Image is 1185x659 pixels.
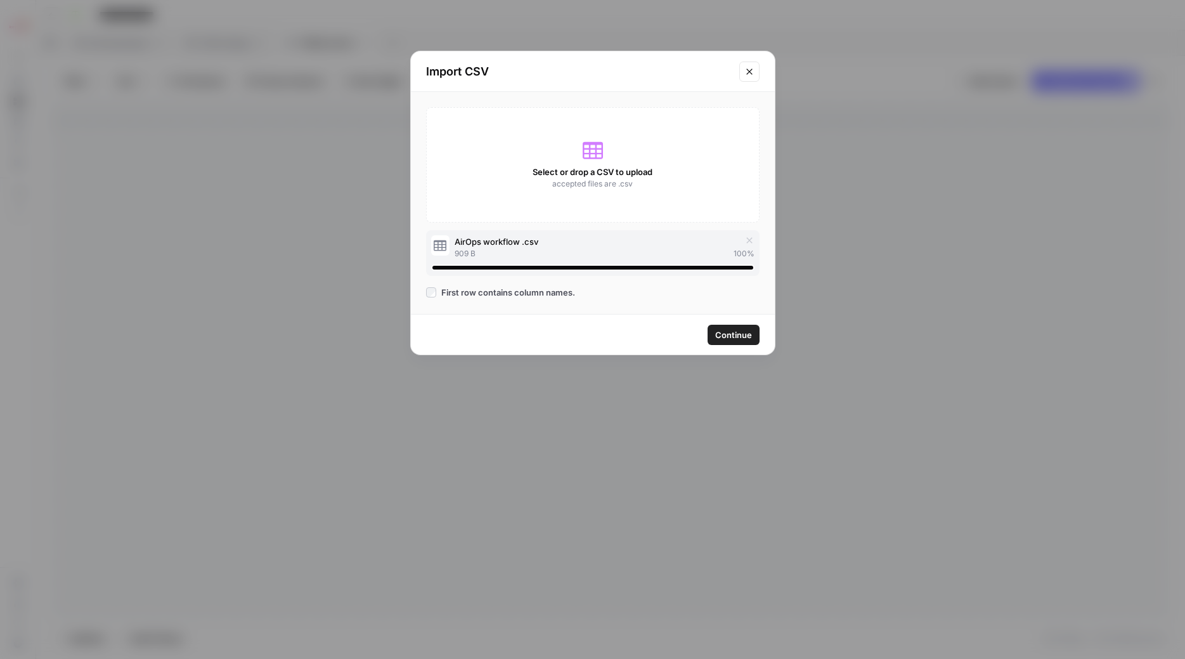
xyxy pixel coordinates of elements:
[426,287,436,297] input: First row contains column names.
[426,63,732,81] h2: Import CSV
[552,178,633,190] span: accepted files are .csv
[533,166,652,178] span: Select or drop a CSV to upload
[715,329,752,341] span: Continue
[455,235,538,248] span: AirOps workflow .csv
[734,248,754,259] span: 100 %
[739,62,760,82] button: Close modal
[708,325,760,345] button: Continue
[441,286,575,299] span: First row contains column names.
[455,248,476,259] span: 909 B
